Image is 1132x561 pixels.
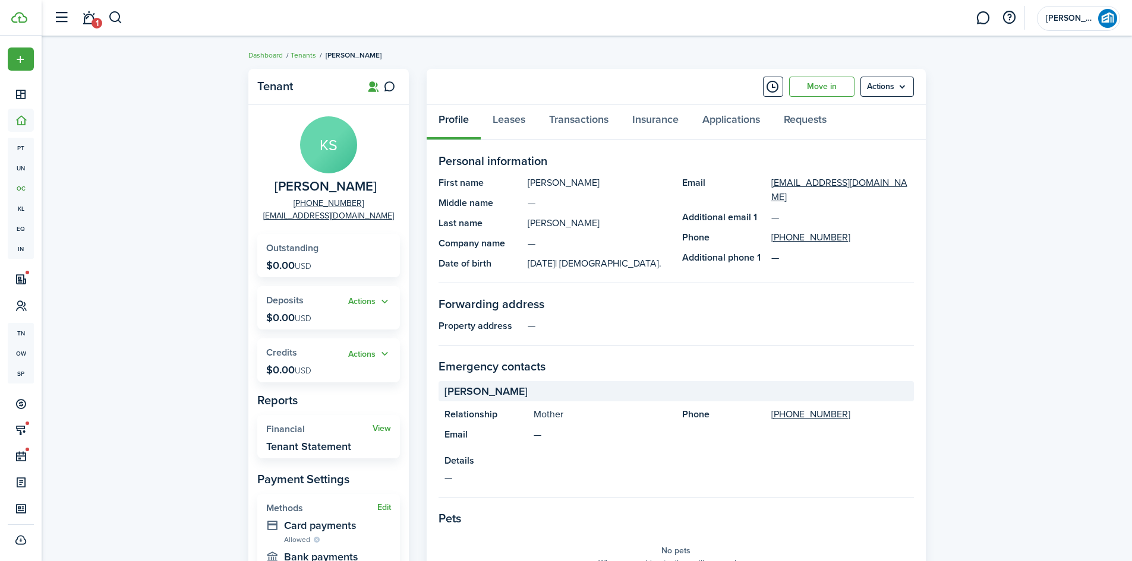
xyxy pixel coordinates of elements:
[682,176,765,204] panel-main-title: Email
[682,210,765,224] panel-main-title: Additional email 1
[682,230,765,245] panel-main-title: Phone
[266,293,304,307] span: Deposits
[284,534,310,545] span: Allowed
[999,8,1019,28] button: Open resource center
[266,241,319,255] span: Outstanding
[528,216,670,230] panel-main-description: [PERSON_NAME]
[481,104,537,140] a: Leases
[690,104,772,140] a: Applications
[373,424,391,433] a: View
[266,364,311,376] p: $0.00
[266,424,373,435] widget-stats-title: Financial
[860,77,914,97] menu-btn: Actions
[771,407,850,421] a: [PHONE_NUMBER]
[11,12,27,23] img: TenantCloud
[266,312,311,324] p: $0.00
[528,256,670,271] panel-main-description: [DATE]
[92,18,102,28] span: 1
[348,295,391,309] button: Actions
[444,407,528,421] panel-main-title: Relationship
[439,357,914,375] panel-main-section-title: Emergency contacts
[326,50,381,61] span: [PERSON_NAME]
[8,158,34,178] a: un
[439,295,914,313] panel-main-section-title: Forwarding address
[972,3,994,33] a: Messaging
[439,236,522,251] panel-main-title: Company name
[537,104,620,140] a: Transactions
[528,236,670,251] panel-main-description: —
[620,104,690,140] a: Insurance
[8,323,34,343] a: tn
[257,470,400,488] panel-main-subtitle: Payment Settings
[528,176,670,190] panel-main-description: [PERSON_NAME]
[439,509,914,527] panel-main-section-title: Pets
[266,346,297,359] span: Credits
[528,319,914,333] panel-main-description: —
[661,544,690,557] panel-main-placeholder-title: No pets
[439,152,914,170] panel-main-section-title: Personal information
[682,407,765,421] panel-main-title: Phone
[8,47,34,71] button: Open menu
[1046,14,1093,23] span: Braud & Son Properties
[439,256,522,271] panel-main-title: Date of birth
[348,295,391,309] button: Open menu
[8,363,34,383] a: sp
[8,239,34,259] a: in
[291,50,316,61] a: Tenants
[444,383,528,400] span: [PERSON_NAME]
[534,407,670,421] panel-main-description: Mother
[555,256,661,270] span: | [DEMOGRAPHIC_DATA].
[8,218,34,239] a: eq
[348,347,391,361] button: Actions
[284,519,391,531] widget-stats-description: Card payments
[8,178,34,198] a: oc
[348,347,391,361] button: Open menu
[294,197,364,210] a: [PHONE_NUMBER]
[439,319,522,333] panel-main-title: Property address
[77,3,100,33] a: Notifications
[263,210,394,222] a: [EMAIL_ADDRESS][DOMAIN_NAME]
[266,503,377,514] widget-stats-title: Methods
[248,50,283,61] a: Dashboard
[377,503,391,512] button: Edit
[444,427,528,442] panel-main-title: Email
[771,176,914,204] a: [EMAIL_ADDRESS][DOMAIN_NAME]
[300,116,357,173] avatar-text: KS
[444,471,908,485] panel-main-description: —
[257,80,352,93] panel-main-title: Tenant
[682,251,765,265] panel-main-title: Additional phone 1
[439,216,522,230] panel-main-title: Last name
[257,391,400,409] panel-main-subtitle: Reports
[439,196,522,210] panel-main-title: Middle name
[528,196,670,210] panel-main-description: —
[8,343,34,363] a: ow
[860,77,914,97] button: Open menu
[789,77,854,97] a: Move in
[8,198,34,218] a: kl
[1098,9,1117,28] img: Braud & Son Properties
[763,77,783,97] button: Timeline
[439,176,522,190] panel-main-title: First name
[108,8,123,28] button: Search
[295,365,311,377] span: USD
[266,259,311,271] p: $0.00
[772,104,838,140] a: Requests
[771,230,850,245] a: [PHONE_NUMBER]
[50,7,72,29] button: Open sidebar
[295,312,311,325] span: USD
[444,454,908,468] panel-main-title: Details
[295,260,311,272] span: USD
[266,440,351,452] widget-stats-description: Tenant Statement
[8,138,34,158] a: pt
[275,179,377,194] span: Kelvin Sims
